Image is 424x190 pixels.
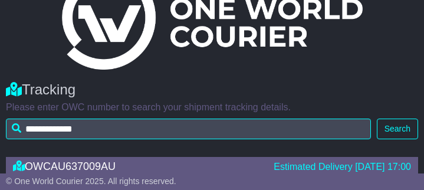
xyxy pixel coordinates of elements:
div: OWCAU637009AU [7,160,268,173]
button: Search [377,119,418,139]
div: Tracking [6,81,418,99]
span: © One World Courier 2025. All rights reserved. [6,176,176,186]
p: Please enter OWC number to search your shipment tracking details. [6,101,418,113]
div: Estimated Delivery [DATE] 17:00 [274,161,411,172]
